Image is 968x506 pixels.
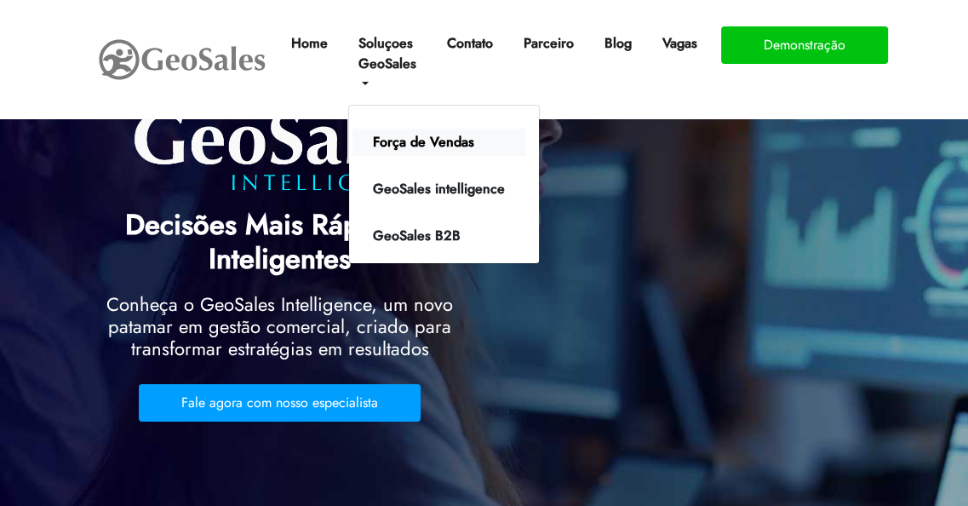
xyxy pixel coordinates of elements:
button: Demonstração [721,26,888,64]
a: Parceiro [517,26,581,60]
a: GeoSales intelligence [352,175,525,203]
a: GeoSales B2B [352,222,525,250]
a: Força de Vendas [352,129,525,156]
button: Fale agora com nosso especialista [139,384,421,422]
a: Blog [598,26,639,60]
img: lg_intelligence.png [131,101,429,196]
a: Vagas [656,26,704,60]
a: Contato [440,26,500,60]
img: GeoSales [97,36,267,83]
a: Soluçoes GeoSales [352,26,423,101]
a: Home [284,26,335,60]
h1: Decisões Mais Rápidas e Inteligentes [89,196,472,285]
h2: Conheça o GeoSales Intelligence, um novo patamar em gestão comercial, criado para transformar est... [89,293,472,369]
